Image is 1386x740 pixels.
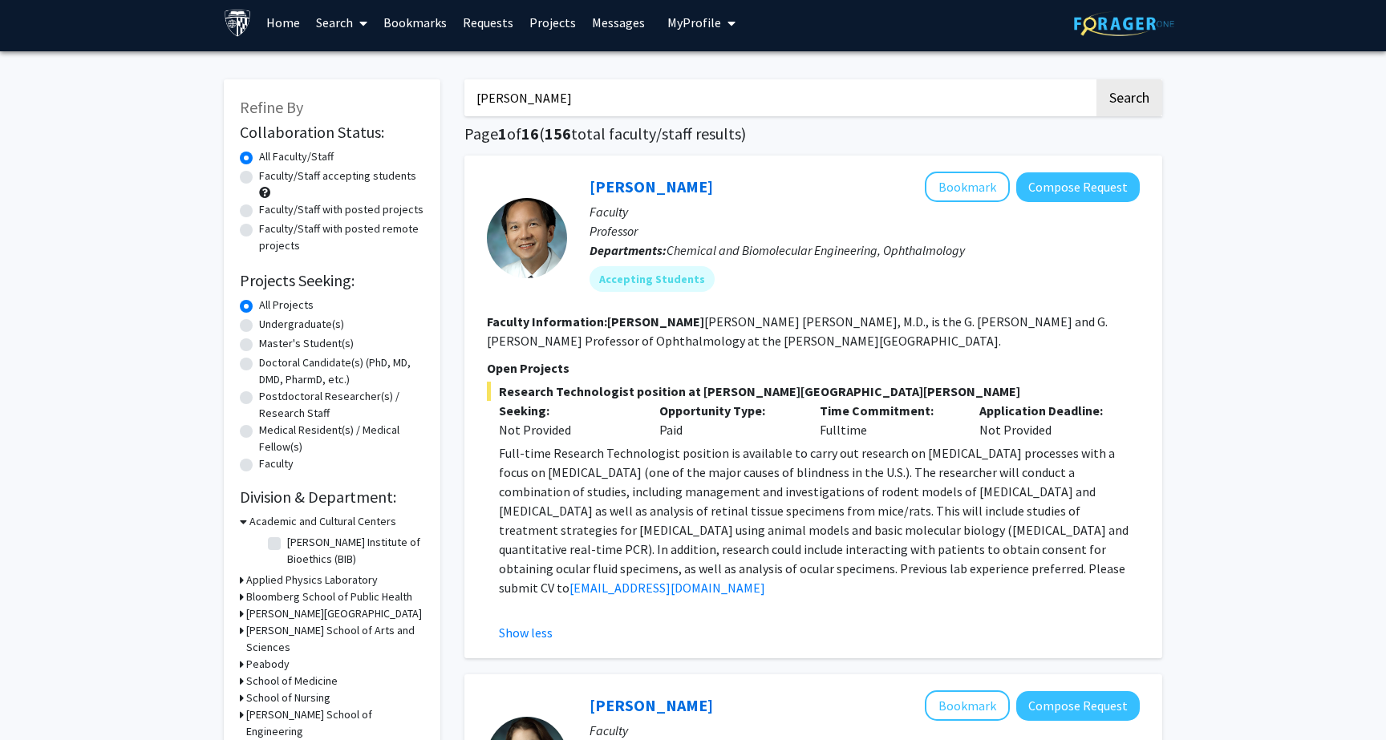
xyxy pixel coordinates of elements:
[246,689,330,706] h3: School of Nursing
[464,79,1094,116] input: Search Keywords
[925,690,1010,721] button: Add Joanna Melia to Bookmarks
[259,354,424,388] label: Doctoral Candidate(s) (PhD, MD, DMD, PharmD, etc.)
[569,580,765,596] a: [EMAIL_ADDRESS][DOMAIN_NAME]
[1074,11,1174,36] img: ForagerOne Logo
[240,123,424,142] h2: Collaboration Status:
[545,123,571,144] span: 156
[590,202,1140,221] p: Faculty
[259,168,416,184] label: Faculty/Staff accepting students
[820,401,956,420] p: Time Commitment:
[659,401,796,420] p: Opportunity Type:
[808,401,968,439] div: Fulltime
[259,388,424,422] label: Postdoctoral Researcher(s) / Research Staff
[499,401,635,420] p: Seeking:
[499,420,635,439] div: Not Provided
[487,313,1108,349] fg-read-more: [PERSON_NAME] [PERSON_NAME], M.D., is the G. [PERSON_NAME] and G. [PERSON_NAME] Professor of Opht...
[590,695,713,715] a: [PERSON_NAME]
[667,242,965,258] span: Chemical and Biomolecular Engineering, Ophthalmology
[240,271,424,290] h2: Projects Seeking:
[246,605,422,622] h3: [PERSON_NAME][GEOGRAPHIC_DATA]
[667,14,721,30] span: My Profile
[259,455,294,472] label: Faculty
[607,313,704,330] b: [PERSON_NAME]
[590,266,715,292] mat-chip: Accepting Students
[12,668,68,728] iframe: Chat
[259,316,344,333] label: Undergraduate(s)
[498,123,507,144] span: 1
[259,297,314,313] label: All Projects
[259,335,354,352] label: Master's Student(s)
[224,9,252,37] img: Johns Hopkins University Logo
[246,656,290,673] h3: Peabody
[1096,79,1162,116] button: Search
[487,358,1140,378] p: Open Projects
[647,401,808,439] div: Paid
[499,623,553,642] button: Show less
[1016,172,1140,202] button: Compose Request to Elia Duh
[521,123,539,144] span: 16
[487,313,607,330] b: Faculty Information:
[259,148,334,165] label: All Faculty/Staff
[487,382,1140,401] span: Research Technologist position at [PERSON_NAME][GEOGRAPHIC_DATA][PERSON_NAME]
[246,706,424,740] h3: [PERSON_NAME] School of Engineering
[590,221,1140,241] p: Professor
[259,220,424,254] label: Faculty/Staff with posted remote projects
[1016,691,1140,721] button: Compose Request to Joanna Melia
[499,443,1140,597] p: Full-time Research Technologist position is available to carry out research on [MEDICAL_DATA] pro...
[967,401,1128,439] div: Not Provided
[259,201,423,218] label: Faculty/Staff with posted projects
[464,124,1162,144] h1: Page of ( total faculty/staff results)
[259,422,424,455] label: Medical Resident(s) / Medical Fellow(s)
[246,572,378,588] h3: Applied Physics Laboratory
[240,97,303,117] span: Refine By
[590,721,1140,740] p: Faculty
[249,513,396,530] h3: Academic and Cultural Centers
[925,172,1010,202] button: Add Elia Duh to Bookmarks
[590,242,667,258] b: Departments:
[246,588,412,605] h3: Bloomberg School of Public Health
[246,622,424,656] h3: [PERSON_NAME] School of Arts and Sciences
[287,534,420,568] label: [PERSON_NAME] Institute of Bioethics (BIB)
[240,487,424,507] h2: Division & Department:
[246,673,338,689] h3: School of Medicine
[590,176,713,196] a: [PERSON_NAME]
[979,401,1116,420] p: Application Deadline:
